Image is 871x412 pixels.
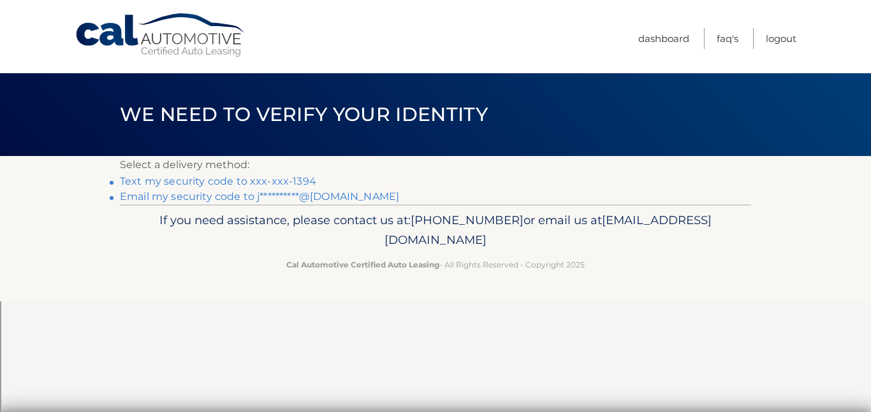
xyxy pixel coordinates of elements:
strong: Cal Automotive Certified Auto Leasing [286,260,439,269]
a: FAQ's [717,28,738,49]
p: If you need assistance, please contact us at: or email us at [128,210,743,251]
a: Text my security code to xxx-xxx-1394 [120,175,316,187]
p: - All Rights Reserved - Copyright 2025 [128,258,743,271]
a: Logout [766,28,796,49]
a: Email my security code to j**********@[DOMAIN_NAME] [120,190,399,202]
span: [PHONE_NUMBER] [411,213,523,227]
span: We need to verify your identity [120,103,488,126]
a: Cal Automotive [75,13,247,58]
a: Dashboard [638,28,689,49]
p: Select a delivery method: [120,156,751,174]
